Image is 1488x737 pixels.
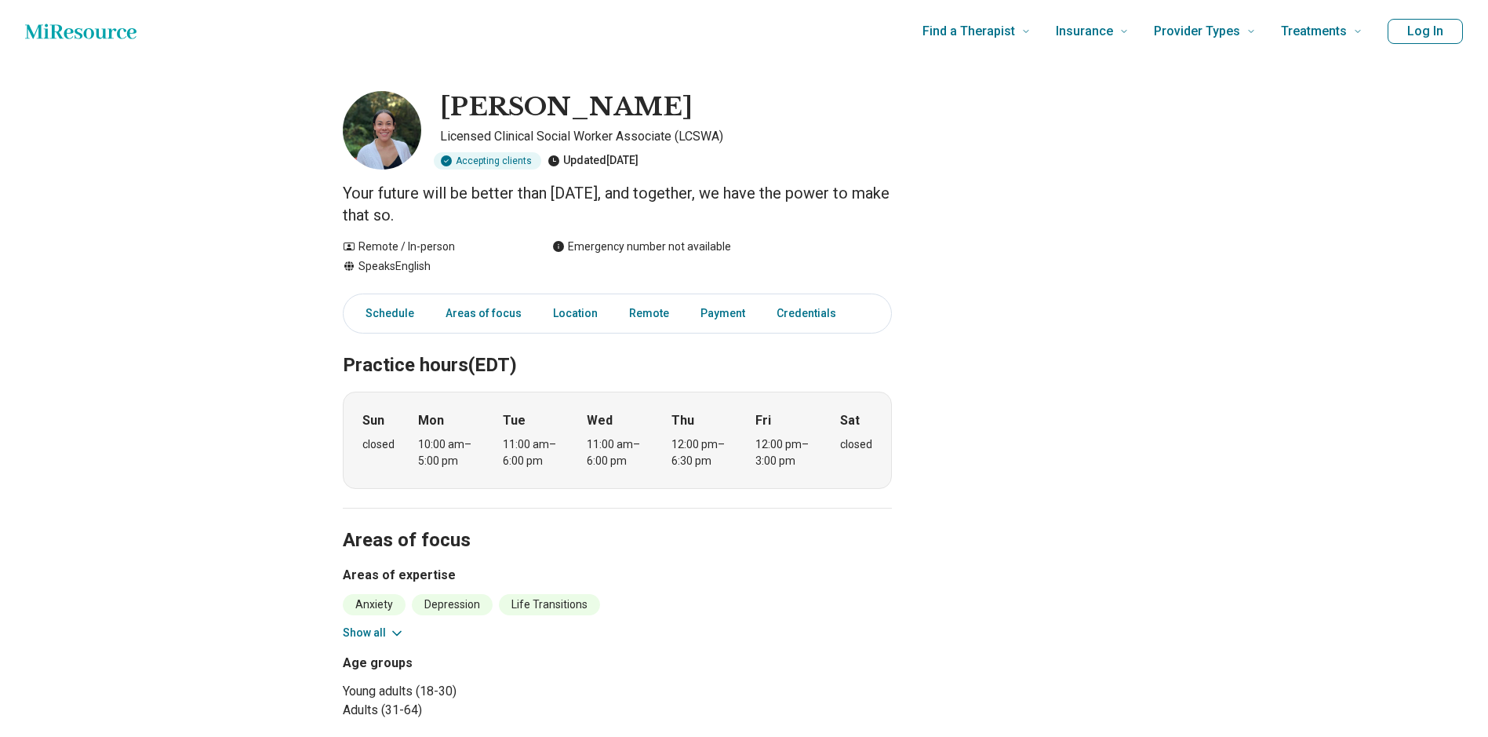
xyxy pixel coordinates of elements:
span: Provider Types [1154,20,1240,42]
div: 12:00 pm – 3:00 pm [755,436,816,469]
h1: [PERSON_NAME] [440,91,693,124]
a: Home page [25,16,136,47]
div: Remote / In-person [343,239,521,255]
a: Credentials [767,297,855,330]
h3: Areas of expertise [343,566,892,585]
img: Candice Flowers, Licensed Clinical Social Worker Associate (LCSWA) [343,91,421,170]
div: 12:00 pm – 6:30 pm [671,436,732,469]
p: Your future will be better than [DATE], and together, we have the power to make that so. [343,182,892,226]
li: Young adults (18-30) [343,682,611,701]
div: Speaks English [343,258,521,275]
button: Show all [343,625,405,641]
li: Adults (31-64) [343,701,611,720]
strong: Sat [840,411,860,430]
strong: Fri [755,411,771,430]
strong: Thu [671,411,694,430]
strong: Sun [362,411,384,430]
button: Log In [1388,19,1463,44]
li: Life Transitions [499,594,600,615]
li: Depression [412,594,493,615]
div: Updated [DATE] [548,152,638,170]
a: Location [544,297,607,330]
p: Licensed Clinical Social Worker Associate (LCSWA) [440,127,892,146]
a: Remote [620,297,679,330]
a: Schedule [347,297,424,330]
strong: Tue [503,411,526,430]
div: 10:00 am – 5:00 pm [418,436,478,469]
span: Treatments [1281,20,1347,42]
h2: Practice hours (EDT) [343,315,892,379]
h2: Areas of focus [343,490,892,554]
div: Emergency number not available [552,239,731,255]
strong: Mon [418,411,444,430]
a: Payment [691,297,755,330]
span: Find a Therapist [922,20,1015,42]
strong: Wed [587,411,613,430]
div: When does the program meet? [343,392,892,489]
h3: Age groups [343,654,611,673]
div: closed [840,436,872,453]
div: Accepting clients [434,152,541,170]
div: closed [362,436,395,453]
a: Areas of focus [436,297,531,330]
span: Insurance [1056,20,1113,42]
li: Anxiety [343,594,406,615]
div: 11:00 am – 6:00 pm [503,436,563,469]
div: 11:00 am – 6:00 pm [587,436,647,469]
